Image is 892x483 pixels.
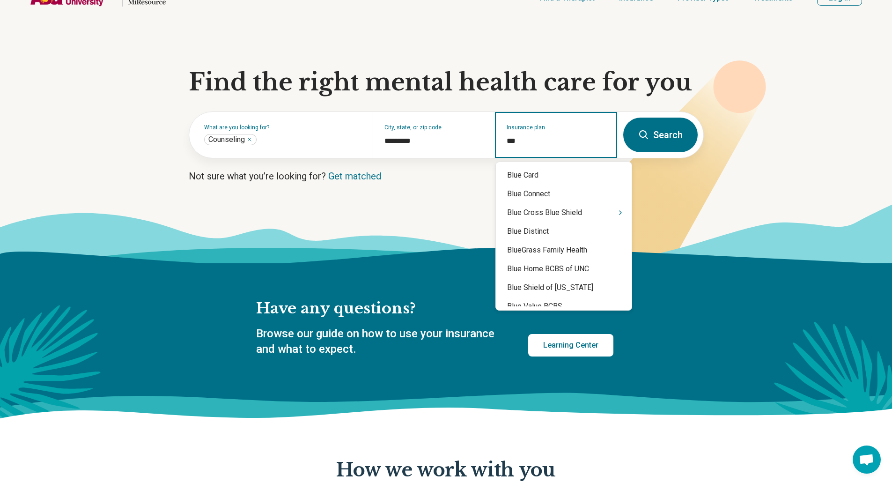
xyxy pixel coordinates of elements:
[623,118,698,152] button: Search
[256,326,506,357] p: Browse our guide on how to use your insurance and what to expect.
[496,166,632,185] div: Blue Card
[496,241,632,260] div: BlueGrass Family Health
[256,299,613,319] h2: Have any questions?
[496,260,632,278] div: Blue Home BCBS of UNC
[853,446,881,474] div: Open chat
[496,185,632,203] div: Blue Connect
[328,171,381,182] a: Get matched
[496,278,632,297] div: Blue Shield of [US_STATE]
[208,135,245,144] span: Counseling
[528,334,613,357] a: Learning Center
[189,170,704,183] p: Not sure what you’re looking for?
[204,125,361,130] label: What are you looking for?
[204,134,257,145] div: Counseling
[247,137,252,142] button: Counseling
[496,297,632,316] div: Blue Value BCBS
[496,166,632,306] div: Suggestions
[496,222,632,241] div: Blue Distinct
[496,203,632,222] div: Blue Cross Blue Shield
[336,460,555,481] p: How we work with you
[189,68,704,97] h1: Find the right mental health care for you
